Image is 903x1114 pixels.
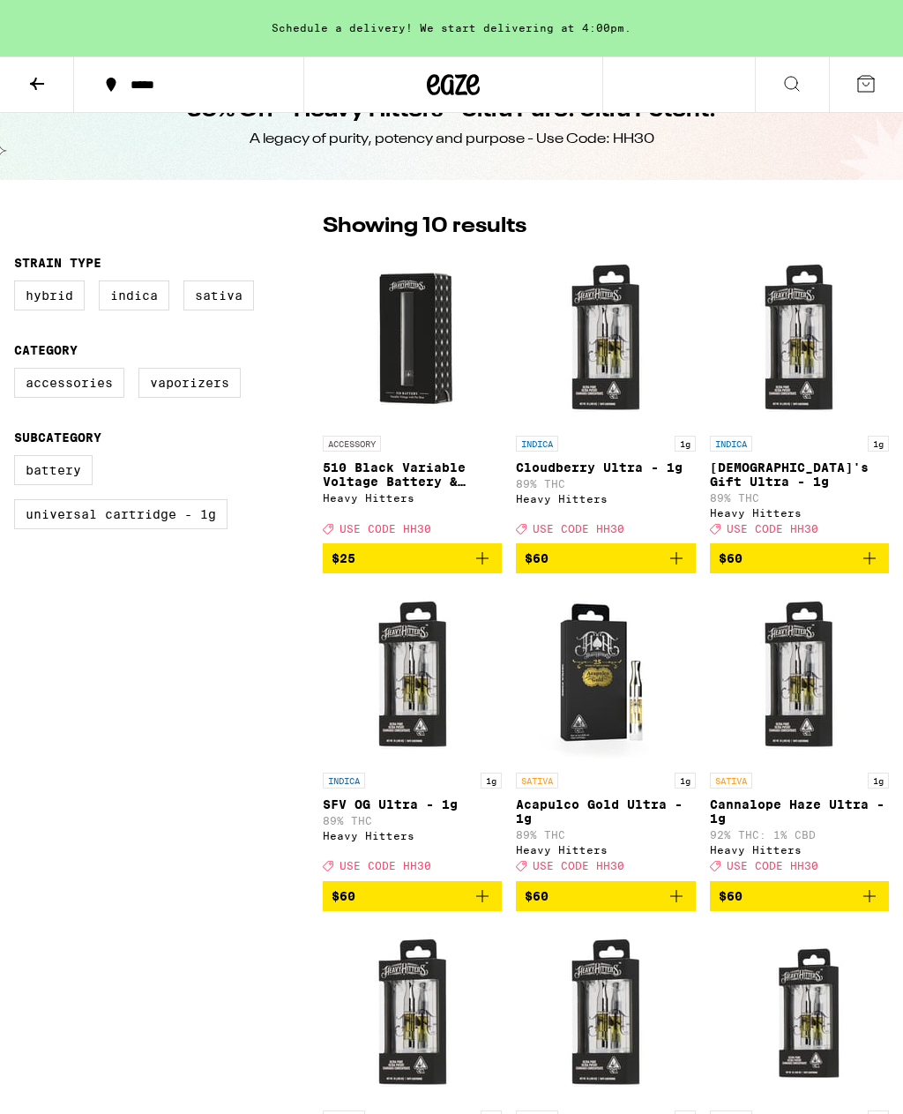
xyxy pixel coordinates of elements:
span: $60 [525,551,549,565]
p: [DEMOGRAPHIC_DATA]'s Gift Ultra - 1g [710,460,889,489]
label: Accessories [14,368,124,398]
span: USE CODE HH30 [533,861,624,872]
a: Open page for 510 Black Variable Voltage Battery & Charger from Heavy Hitters [323,250,502,543]
p: 1g [868,436,889,452]
p: INDICA [516,436,558,452]
button: Add to bag [710,543,889,573]
div: Heavy Hitters [516,493,695,505]
label: Vaporizers [138,368,241,398]
div: Heavy Hitters [516,844,695,856]
div: Heavy Hitters [710,507,889,519]
p: 92% THC: 1% CBD [710,829,889,841]
p: 89% THC [323,815,502,826]
a: Open page for God's Gift Ultra - 1g from Heavy Hitters [710,250,889,543]
span: USE CODE HH30 [727,523,818,535]
span: USE CODE HH30 [340,523,431,535]
span: $60 [719,889,743,903]
span: Hi. Need any help? [11,12,127,26]
p: 89% THC [516,478,695,490]
span: $25 [332,551,355,565]
a: Open page for Acapulco Gold Ultra - 1g from Heavy Hitters [516,587,695,880]
p: ACCESSORY [323,436,381,452]
p: 1g [675,773,696,789]
p: 1g [675,436,696,452]
button: Add to bag [323,543,502,573]
img: Heavy Hitters - Durban Poison Ultra - 1g [325,925,501,1102]
button: Add to bag [710,881,889,911]
p: Cloudberry Ultra - 1g [516,460,695,475]
span: USE CODE HH30 [727,861,818,872]
p: Cannalope Haze Ultra - 1g [710,797,889,826]
p: SFV OG Ultra - 1g [323,797,502,811]
img: Heavy Hitters - SFV OG Ultra - 1g [325,587,501,764]
button: Add to bag [516,881,695,911]
button: Add to bag [516,543,695,573]
p: INDICA [710,436,752,452]
img: Heavy Hitters - Peach Crescendo Ultra - 1g [711,925,887,1102]
img: Heavy Hitters - Cannalope Haze Ultra - 1g [711,587,887,764]
span: USE CODE HH30 [340,861,431,872]
span: $60 [719,551,743,565]
legend: Subcategory [14,430,101,445]
img: Heavy Hitters - God's Gift Ultra - 1g [711,250,887,427]
label: Indica [99,280,169,310]
legend: Strain Type [14,256,101,270]
img: Heavy Hitters - Acapulco Gold Ultra - 1g [518,587,694,764]
p: INDICA [323,773,365,789]
p: Acapulco Gold Ultra - 1g [516,797,695,826]
span: $60 [332,889,355,903]
p: SATIVA [516,773,558,789]
label: Battery [14,455,93,485]
p: Showing 10 results [323,212,526,242]
a: Open page for SFV OG Ultra - 1g from Heavy Hitters [323,587,502,880]
div: Heavy Hitters [323,492,502,504]
p: 89% THC [710,492,889,504]
p: 510 Black Variable Voltage Battery & Charger [323,460,502,489]
label: Hybrid [14,280,85,310]
p: SATIVA [710,773,752,789]
div: Heavy Hitters [710,844,889,856]
img: Heavy Hitters - 510 Black Variable Voltage Battery & Charger [325,250,501,427]
img: Heavy Hitters - Cloudberry Ultra - 1g [518,250,694,427]
legend: Category [14,343,78,357]
a: Open page for Cannalope Haze Ultra - 1g from Heavy Hitters [710,587,889,880]
span: USE CODE HH30 [533,523,624,535]
p: 89% THC [516,829,695,841]
span: $60 [525,889,549,903]
a: Open page for Cloudberry Ultra - 1g from Heavy Hitters [516,250,695,543]
div: Heavy Hitters [323,830,502,841]
button: Add to bag [323,881,502,911]
label: Universal Cartridge - 1g [14,499,228,529]
label: Sativa [183,280,254,310]
img: Heavy Hitters - Cereal Milk Ultra - 1g [518,925,694,1102]
div: A legacy of purity, potency and purpose - Use Code: HH30 [250,130,654,149]
p: 1g [868,773,889,789]
p: 1g [481,773,502,789]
